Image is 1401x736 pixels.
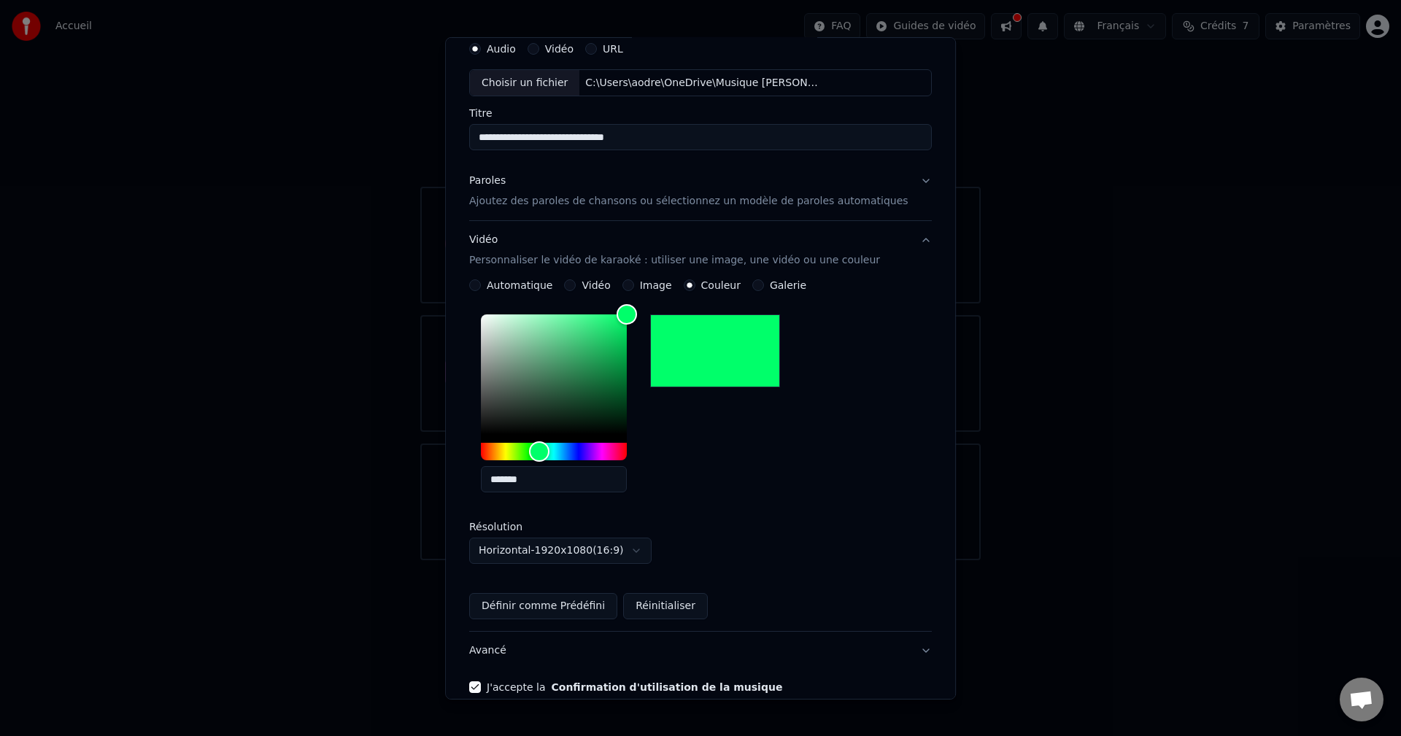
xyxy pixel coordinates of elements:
label: Galerie [770,280,806,290]
button: ParolesAjoutez des paroles de chansons ou sélectionnez un modèle de paroles automatiques [469,162,932,220]
button: Réinitialiser [623,593,708,619]
div: Color [481,314,627,434]
div: VidéoPersonnaliser le vidéo de karaoké : utiliser une image, une vidéo ou une couleur [469,279,932,631]
label: Image [640,280,672,290]
label: Vidéo [545,43,574,53]
label: Automatique [487,280,552,290]
label: Résolution [469,522,615,532]
button: J'accepte la [552,682,783,692]
div: Choisir un fichier [470,69,579,96]
div: Hue [481,443,627,460]
div: C:\Users\aodre\OneDrive\Musique [PERSON_NAME] final+.mp3 [580,75,828,90]
label: URL [603,43,623,53]
p: Personnaliser le vidéo de karaoké : utiliser une image, une vidéo ou une couleur [469,253,880,268]
label: Audio [487,43,516,53]
p: Ajoutez des paroles de chansons ou sélectionnez un modèle de paroles automatiques [469,194,908,209]
label: Vidéo [582,280,611,290]
label: Couleur [701,280,741,290]
button: Définir comme Prédéfini [469,593,617,619]
button: VidéoPersonnaliser le vidéo de karaoké : utiliser une image, une vidéo ou une couleur [469,221,932,279]
label: Titre [469,108,932,118]
div: Paroles [469,174,506,188]
button: Avancé [469,632,932,670]
label: J'accepte la [487,682,782,692]
div: Vidéo [469,233,880,268]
